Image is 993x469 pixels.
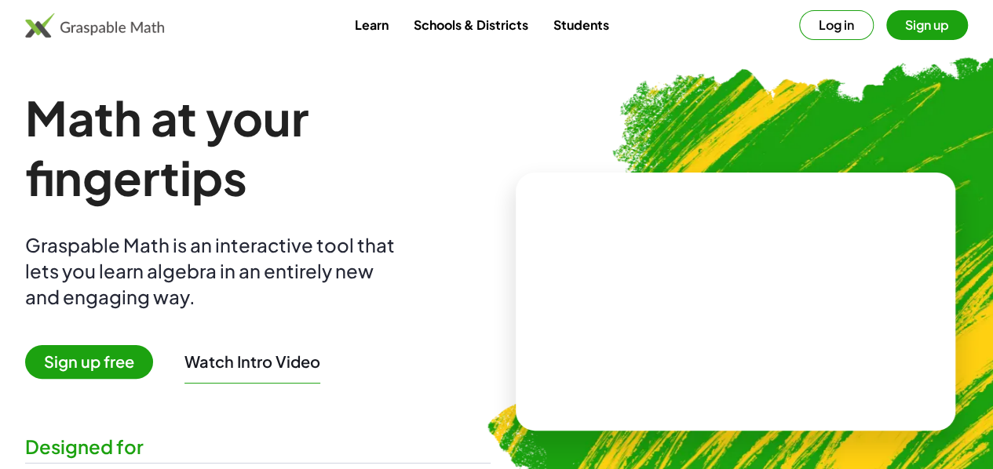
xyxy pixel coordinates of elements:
video: What is this? This is dynamic math notation. Dynamic math notation plays a central role in how Gr... [618,242,853,360]
div: Designed for [25,434,491,460]
a: Schools & Districts [400,10,540,39]
button: Log in [799,10,874,40]
a: Learn [341,10,400,39]
button: Sign up [886,10,968,40]
span: Sign up free [25,345,153,379]
div: Graspable Math is an interactive tool that lets you learn algebra in an entirely new and engaging... [25,232,402,310]
button: Watch Intro Video [184,351,320,372]
a: Students [540,10,621,39]
h1: Math at your fingertips [25,88,491,207]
